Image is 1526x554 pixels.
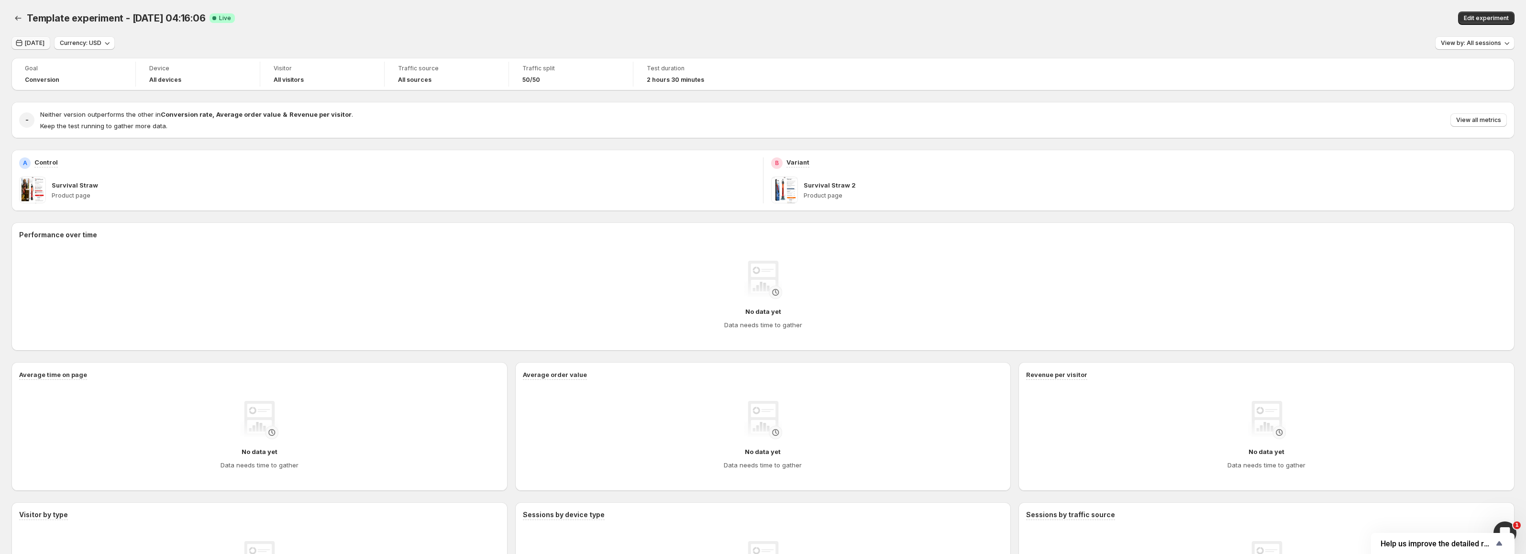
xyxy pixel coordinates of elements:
[1435,36,1515,50] button: View by: All sessions
[771,177,798,203] img: Survival Straw 2
[1227,460,1305,470] h4: Data needs time to gather
[786,157,809,167] p: Variant
[19,177,46,203] img: Survival Straw
[219,14,231,22] span: Live
[398,64,495,85] a: Traffic sourceAll sources
[11,36,50,50] button: [DATE]
[149,64,246,85] a: DeviceAll devices
[11,11,25,25] button: Back
[221,460,299,470] h4: Data needs time to gather
[34,157,58,167] p: Control
[25,115,29,125] h2: -
[1464,14,1509,22] span: Edit experiment
[274,76,304,84] h4: All visitors
[19,230,1507,240] h2: Performance over time
[398,65,495,72] span: Traffic source
[149,76,181,84] h4: All devices
[745,447,781,456] h4: No data yet
[25,65,122,72] span: Goal
[804,180,856,190] p: Survival Straw 2
[775,159,779,167] h2: B
[23,159,27,167] h2: A
[242,447,277,456] h4: No data yet
[398,76,431,84] h4: All sources
[25,64,122,85] a: GoalConversion
[744,261,782,299] img: No data yet
[25,76,59,84] span: Conversion
[724,460,802,470] h4: Data needs time to gather
[804,192,1507,199] p: Product page
[27,12,206,24] span: Template experiment - [DATE] 04:16:06
[19,370,87,379] h3: Average time on page
[523,370,587,379] h3: Average order value
[523,510,605,520] h3: Sessions by device type
[149,65,246,72] span: Device
[522,65,619,72] span: Traffic split
[647,76,704,84] span: 2 hours 30 minutes
[54,36,115,50] button: Currency: USD
[52,192,755,199] p: Product page
[212,111,214,118] strong: ,
[522,64,619,85] a: Traffic split50/50
[1381,538,1505,549] button: Show survey - Help us improve the detailed report for A/B campaigns
[724,320,802,330] h4: Data needs time to gather
[522,76,540,84] span: 50/50
[161,111,212,118] strong: Conversion rate
[1026,370,1087,379] h3: Revenue per visitor
[647,64,744,85] a: Test duration2 hours 30 minutes
[283,111,288,118] strong: &
[60,39,101,47] span: Currency: USD
[19,510,68,520] h3: Visitor by type
[1249,447,1284,456] h4: No data yet
[40,111,353,118] span: Neither version outperforms the other in .
[745,307,781,316] h4: No data yet
[1441,39,1501,47] span: View by: All sessions
[1493,521,1516,544] iframe: Intercom live chat
[274,65,371,72] span: Visitor
[1458,11,1515,25] button: Edit experiment
[1450,113,1507,127] button: View all metrics
[1513,521,1521,529] span: 1
[216,111,281,118] strong: Average order value
[274,64,371,85] a: VisitorAll visitors
[1026,510,1115,520] h3: Sessions by traffic source
[40,122,167,130] span: Keep the test running to gather more data.
[52,180,98,190] p: Survival Straw
[25,39,44,47] span: [DATE]
[647,65,744,72] span: Test duration
[289,111,352,118] strong: Revenue per visitor
[240,401,278,439] img: No data yet
[744,401,782,439] img: No data yet
[1456,116,1501,124] span: View all metrics
[1248,401,1286,439] img: No data yet
[1381,539,1493,548] span: Help us improve the detailed report for A/B campaigns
